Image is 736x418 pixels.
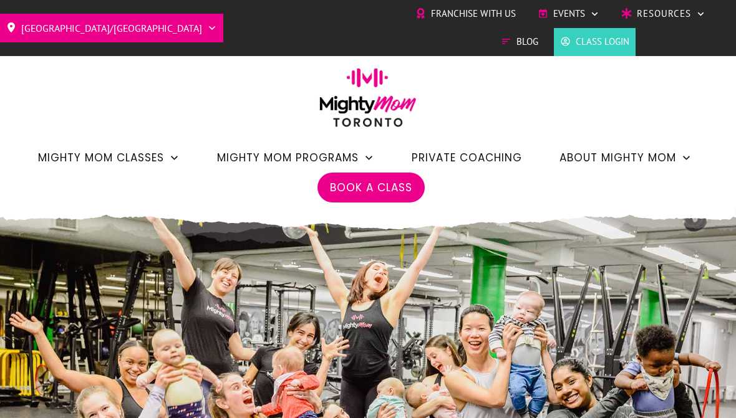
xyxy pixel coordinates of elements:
span: Resources [637,4,691,23]
a: Mighty Mom Classes [38,147,180,168]
a: Private Coaching [412,147,522,168]
a: [GEOGRAPHIC_DATA]/[GEOGRAPHIC_DATA] [6,18,217,38]
span: Mighty Mom Programs [217,147,359,168]
img: mightymom-logo-toronto [313,68,423,136]
a: Events [538,4,599,23]
a: Mighty Mom Programs [217,147,374,168]
span: Blog [516,32,538,51]
span: Mighty Mom Classes [38,147,164,168]
a: Book a Class [330,177,412,198]
span: [GEOGRAPHIC_DATA]/[GEOGRAPHIC_DATA] [21,18,202,38]
span: About Mighty Mom [559,147,676,168]
span: Franchise with Us [431,4,516,23]
a: About Mighty Mom [559,147,692,168]
a: Franchise with Us [415,4,516,23]
span: Class Login [576,32,629,51]
a: Class Login [560,32,629,51]
span: Events [553,4,585,23]
a: Resources [621,4,705,23]
a: Blog [501,32,538,51]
